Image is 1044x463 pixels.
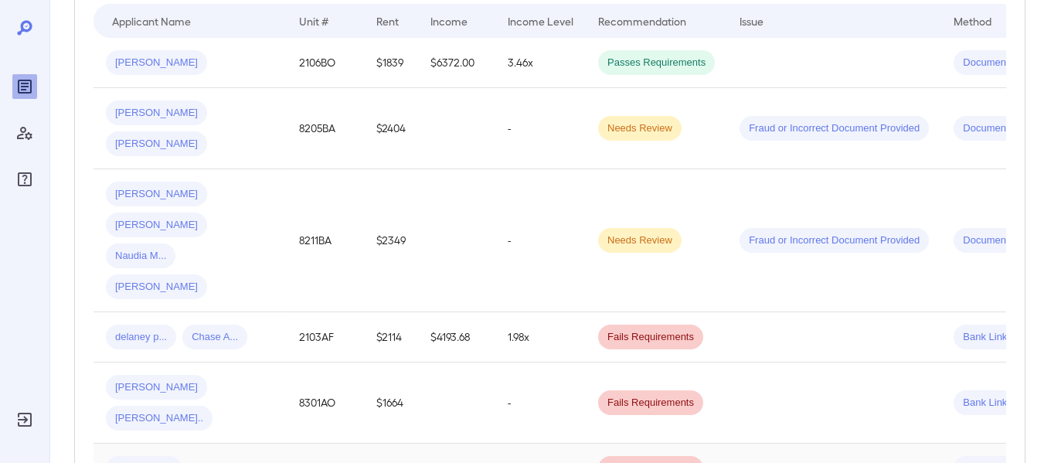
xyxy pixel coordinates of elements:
span: Fails Requirements [598,330,703,345]
span: Fraud or Incorrect Document Provided [740,233,929,248]
td: - [495,169,586,312]
div: Recommendation [598,12,686,30]
td: $2114 [364,312,418,363]
div: Rent [376,12,401,30]
div: Income [430,12,468,30]
span: [PERSON_NAME] [106,218,207,233]
div: Log Out [12,407,37,432]
span: Fails Requirements [598,396,703,410]
td: 8211BA [287,169,364,312]
td: $2404 [364,88,418,169]
span: [PERSON_NAME].. [106,411,213,426]
td: - [495,363,586,444]
td: 8301AO [287,363,364,444]
span: [PERSON_NAME] [106,56,207,70]
div: Unit # [299,12,328,30]
span: Needs Review [598,121,682,136]
span: Bank Link [954,330,1016,345]
div: Income Level [508,12,573,30]
td: 2106BO [287,38,364,88]
td: 8205BA [287,88,364,169]
td: 2103AF [287,312,364,363]
span: Naudia M... [106,249,175,264]
td: $2349 [364,169,418,312]
span: Passes Requirements [598,56,715,70]
span: Chase A... [182,330,247,345]
span: delaney p... [106,330,176,345]
div: Manage Users [12,121,37,145]
span: [PERSON_NAME] [106,280,207,294]
td: $4193.68 [418,312,495,363]
span: [PERSON_NAME] [106,106,207,121]
div: Reports [12,74,37,99]
div: Method [954,12,991,30]
td: - [495,88,586,169]
span: [PERSON_NAME] [106,380,207,395]
div: Issue [740,12,764,30]
span: Fraud or Incorrect Document Provided [740,121,929,136]
span: Bank Link [954,396,1016,410]
td: $1664 [364,363,418,444]
div: Applicant Name [112,12,191,30]
span: [PERSON_NAME] [106,137,207,151]
span: Needs Review [598,233,682,248]
div: FAQ [12,167,37,192]
span: [PERSON_NAME] [106,187,207,202]
td: $6372.00 [418,38,495,88]
td: 3.46x [495,38,586,88]
td: 1.98x [495,312,586,363]
td: $1839 [364,38,418,88]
